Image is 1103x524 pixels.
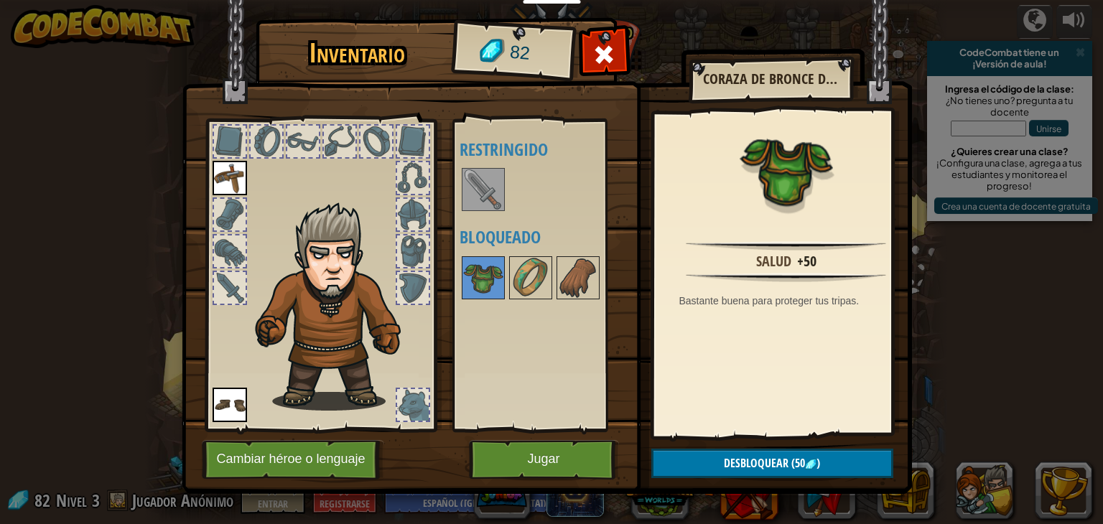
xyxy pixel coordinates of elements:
font: Salud [756,251,791,271]
font: +50 [797,251,816,271]
button: Cambiar héroe o lenguaje [202,440,384,479]
img: portrait.png [463,258,503,298]
button: Desbloquear(50) [651,449,893,478]
font: 82 [508,42,530,63]
font: Jugar [527,452,559,467]
img: gem.png [805,459,816,470]
img: hr.png [686,273,885,282]
font: Coraza de Bronce Deslustrada [703,69,895,88]
font: Restringido [460,138,548,161]
font: ) [816,455,820,471]
font: Cambiar héroe o lenguaje [216,452,365,467]
font: Bloqueado [460,225,541,248]
font: Desbloquear [724,455,788,471]
img: portrait.png [463,169,503,210]
img: portrait.png [740,123,833,217]
img: portrait.png [213,161,247,195]
font: Bastante buena para proteger tus tripas. [679,295,860,307]
img: portrait.png [511,258,551,298]
button: Jugar [469,440,619,479]
img: hair_m2.png [248,202,424,411]
font: (50 [791,455,805,471]
img: portrait.png [213,388,247,422]
font: Inventario [309,34,405,71]
img: hr.png [686,241,885,251]
img: portrait.png [558,258,598,298]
